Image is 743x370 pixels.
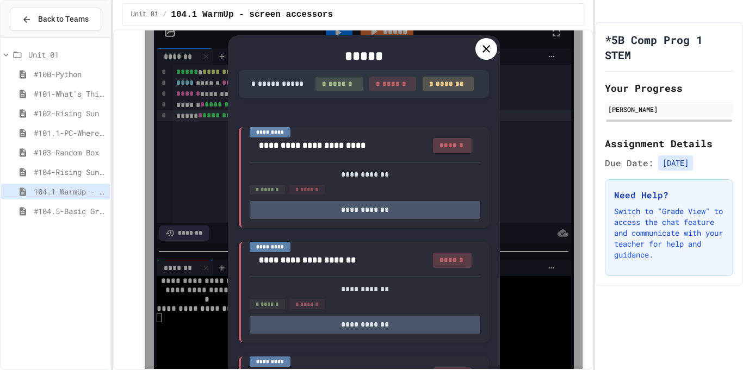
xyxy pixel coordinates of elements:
span: 104.1 WarmUp - screen accessors [34,186,106,197]
div: [PERSON_NAME] [608,104,730,114]
span: Back to Teams [38,14,89,25]
span: 104.1 WarmUp - screen accessors [171,8,333,21]
h3: Need Help? [614,189,724,202]
span: #101-What's This ?? [34,88,106,99]
span: #104-Rising Sun Plus [34,166,106,178]
span: #102-Rising Sun [34,108,106,119]
span: Unit 01 [28,49,106,60]
span: Unit 01 [131,10,158,19]
span: #104.5-Basic Graphics Review [34,205,106,217]
h2: Your Progress [605,80,733,96]
span: #101.1-PC-Where am I? [34,127,106,139]
span: / [163,10,166,19]
p: Switch to "Grade View" to access the chat feature and communicate with your teacher for help and ... [614,206,724,260]
span: [DATE] [658,155,693,171]
span: Due Date: [605,156,654,170]
span: #100-Python [34,68,106,80]
h2: Assignment Details [605,136,733,151]
span: #103-Random Box [34,147,106,158]
button: Back to Teams [10,8,101,31]
h1: *5B Comp Prog 1 STEM [605,32,733,62]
